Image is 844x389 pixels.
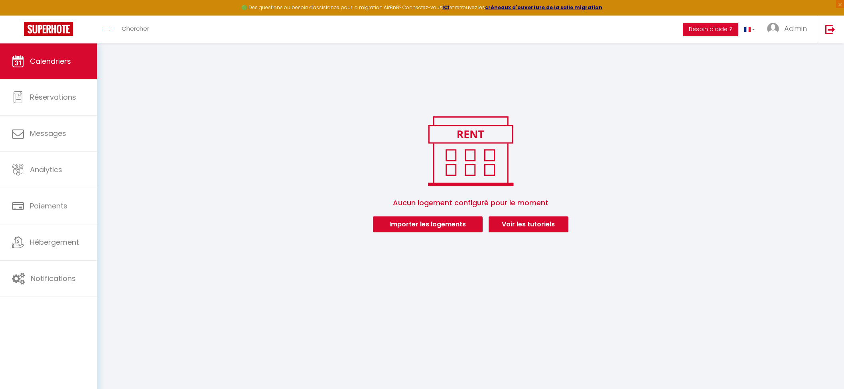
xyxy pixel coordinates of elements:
span: Calendriers [30,56,71,66]
span: Analytics [30,165,62,175]
a: créneaux d'ouverture de la salle migration [485,4,602,11]
a: ... Admin [761,16,817,43]
button: Besoin d'aide ? [683,23,738,36]
span: Chercher [122,24,149,33]
img: logout [825,24,835,34]
img: ... [767,23,779,35]
span: Notifications [31,273,76,283]
a: ICI [442,4,450,11]
a: Voir les tutoriels [489,216,568,232]
span: Réservations [30,92,76,102]
button: Importer les logements [373,216,483,232]
span: Paiements [30,201,67,211]
span: Messages [30,128,66,138]
img: Super Booking [24,22,73,36]
span: Hébergement [30,237,79,247]
span: Aucun logement configuré pour le moment [106,189,834,216]
span: Admin [784,24,807,33]
a: Chercher [116,16,155,43]
img: rent.png [420,113,521,189]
